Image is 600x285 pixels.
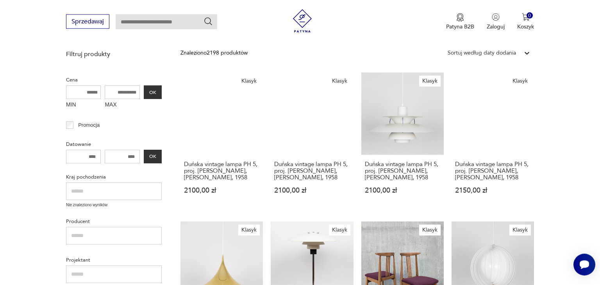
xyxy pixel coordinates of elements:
p: Kraj pochodzenia [66,173,162,181]
h3: Duńska vintage lampa PH 5, proj. [PERSON_NAME], [PERSON_NAME], 1958 [274,161,350,181]
p: Projektant [66,256,162,264]
button: OK [144,150,162,163]
p: Zaloguj [487,23,505,30]
button: Zaloguj [487,13,505,30]
p: Patyna B2B [446,23,474,30]
p: 2100,00 zł [274,187,350,194]
p: 2100,00 zł [184,187,259,194]
p: Cena [66,76,162,84]
div: Sortuj według daty dodania [448,49,516,57]
div: Znaleziono 2198 produktów [180,49,248,57]
h3: Duńska vintage lampa PH 5, proj. [PERSON_NAME], [PERSON_NAME], 1958 [365,161,440,181]
button: Szukaj [204,17,213,26]
p: 2150,00 zł [455,187,530,194]
h3: Duńska vintage lampa PH 5, proj. [PERSON_NAME], [PERSON_NAME], 1958 [455,161,530,181]
p: Nie znaleziono wyników [66,202,162,208]
a: KlasykDuńska vintage lampa PH 5, proj. Poul Henningsen, Louis Poulsen, 1958Duńska vintage lampa P... [361,73,444,209]
a: KlasykDuńska vintage lampa PH 5, proj. Poul Henningsen, Louis Poulsen, 1958Duńska vintage lampa P... [180,73,263,209]
div: 0 [527,12,533,19]
p: 2100,00 zł [365,187,440,194]
h3: Duńska vintage lampa PH 5, proj. [PERSON_NAME], [PERSON_NAME], 1958 [184,161,259,181]
label: MIN [66,99,101,112]
p: Filtruj produkty [66,50,162,58]
button: OK [144,85,162,99]
a: Sprzedawaj [66,19,109,25]
label: MAX [105,99,140,112]
img: Ikona koszyka [522,13,530,21]
button: Patyna B2B [446,13,474,30]
a: KlasykDuńska vintage lampa PH 5, proj. Poul Henningsen, Louis Poulsen, 1958Duńska vintage lampa P... [452,73,534,209]
button: Sprzedawaj [66,14,109,29]
p: Producent [66,217,162,226]
img: Ikona medalu [456,13,464,22]
p: Datowanie [66,140,162,149]
p: Promocja [78,121,100,129]
img: Ikonka użytkownika [492,13,500,21]
button: 0Koszyk [517,13,534,30]
img: Patyna - sklep z meblami i dekoracjami vintage [291,9,314,33]
p: Koszyk [517,23,534,30]
iframe: Smartsupp widget button [573,254,595,276]
a: Ikona medaluPatyna B2B [446,13,474,30]
a: KlasykDuńska vintage lampa PH 5, proj. Poul Henningsen, Louis Poulsen, 1958Duńska vintage lampa P... [271,73,353,209]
